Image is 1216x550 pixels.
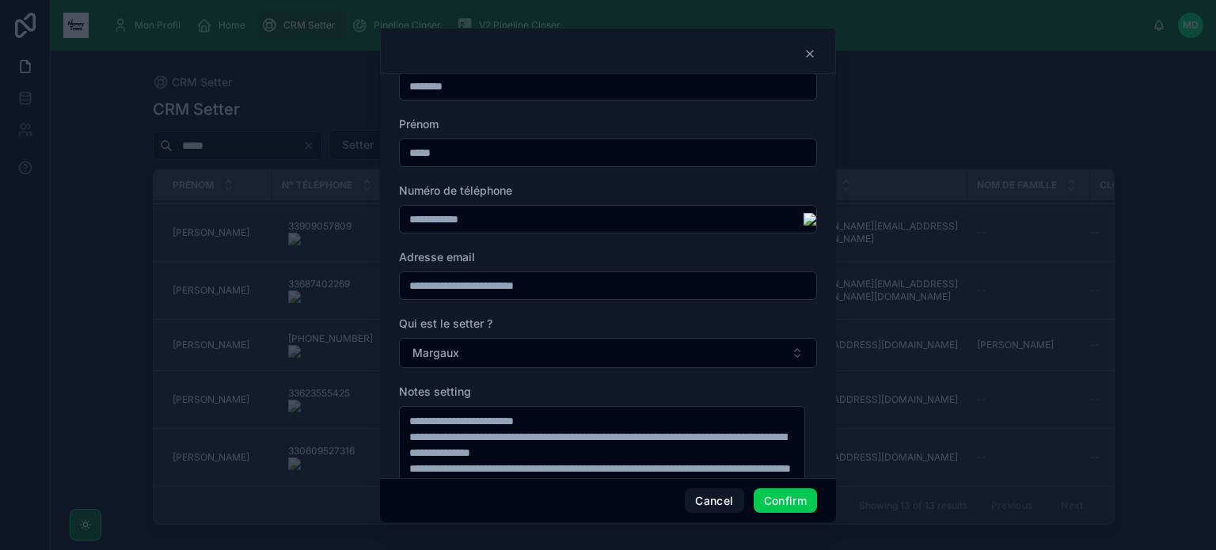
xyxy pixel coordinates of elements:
[399,385,471,398] span: Notes setting
[399,338,817,368] button: Select Button
[399,250,475,264] span: Adresse email
[412,345,459,361] span: Margaux
[399,184,512,197] span: Numéro de téléphone
[399,117,439,131] span: Prénom
[754,488,817,514] button: Confirm
[399,317,492,330] span: Qui est le setter ?
[685,488,743,514] button: Cancel
[804,213,816,226] img: actions-icon.png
